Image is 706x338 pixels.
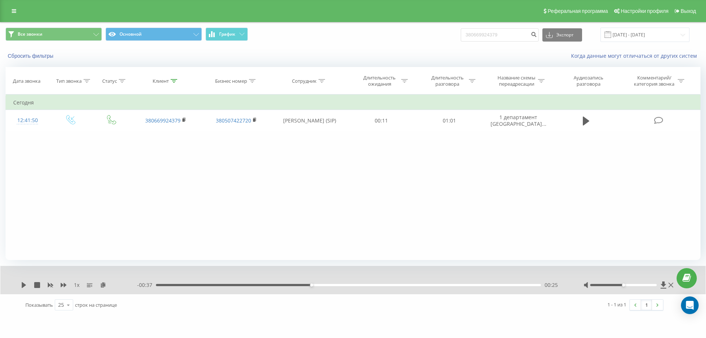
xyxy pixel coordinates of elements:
span: - 00:37 [137,281,156,289]
div: 25 [58,301,64,309]
div: Open Intercom Messenger [681,296,699,314]
td: Сегодня [6,95,700,110]
button: Все звонки [6,28,102,41]
div: Аудиозапись разговора [565,75,613,87]
span: Выход [681,8,696,14]
div: Длительность ожидания [360,75,399,87]
a: Когда данные могут отличаться от других систем [571,52,700,59]
span: Настройки профиля [621,8,668,14]
span: строк на странице [75,302,117,308]
div: Дата звонка [13,78,40,84]
div: Accessibility label [310,284,313,287]
a: 1 [641,300,652,310]
a: 380507422720 [216,117,251,124]
button: График [206,28,248,41]
div: Статус [102,78,117,84]
div: Бизнес номер [215,78,247,84]
div: Название схемы переадресации [497,75,536,87]
div: Комментарий/категория звонка [633,75,676,87]
span: График [219,32,235,37]
div: Длительность разговора [428,75,467,87]
button: Сбросить фильтры [6,53,57,59]
span: Показывать [25,302,53,308]
div: 1 - 1 из 1 [607,301,626,308]
div: Accessibility label [622,284,625,287]
div: Сотрудник [292,78,317,84]
span: 1 департамент [GEOGRAPHIC_DATA]... [491,114,546,127]
td: [PERSON_NAME] (SIP) [271,110,347,131]
span: 00:25 [545,281,558,289]
a: 380669924379 [145,117,181,124]
div: Клиент [153,78,169,84]
div: Тип звонка [56,78,82,84]
button: Основной [106,28,202,41]
span: 1 x [74,281,79,289]
input: Поиск по номеру [461,28,539,42]
span: Все звонки [18,31,42,37]
td: 00:11 [347,110,415,131]
button: Экспорт [542,28,582,42]
div: 12:41:50 [13,113,42,128]
span: Реферальная программа [548,8,608,14]
td: 01:01 [415,110,483,131]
